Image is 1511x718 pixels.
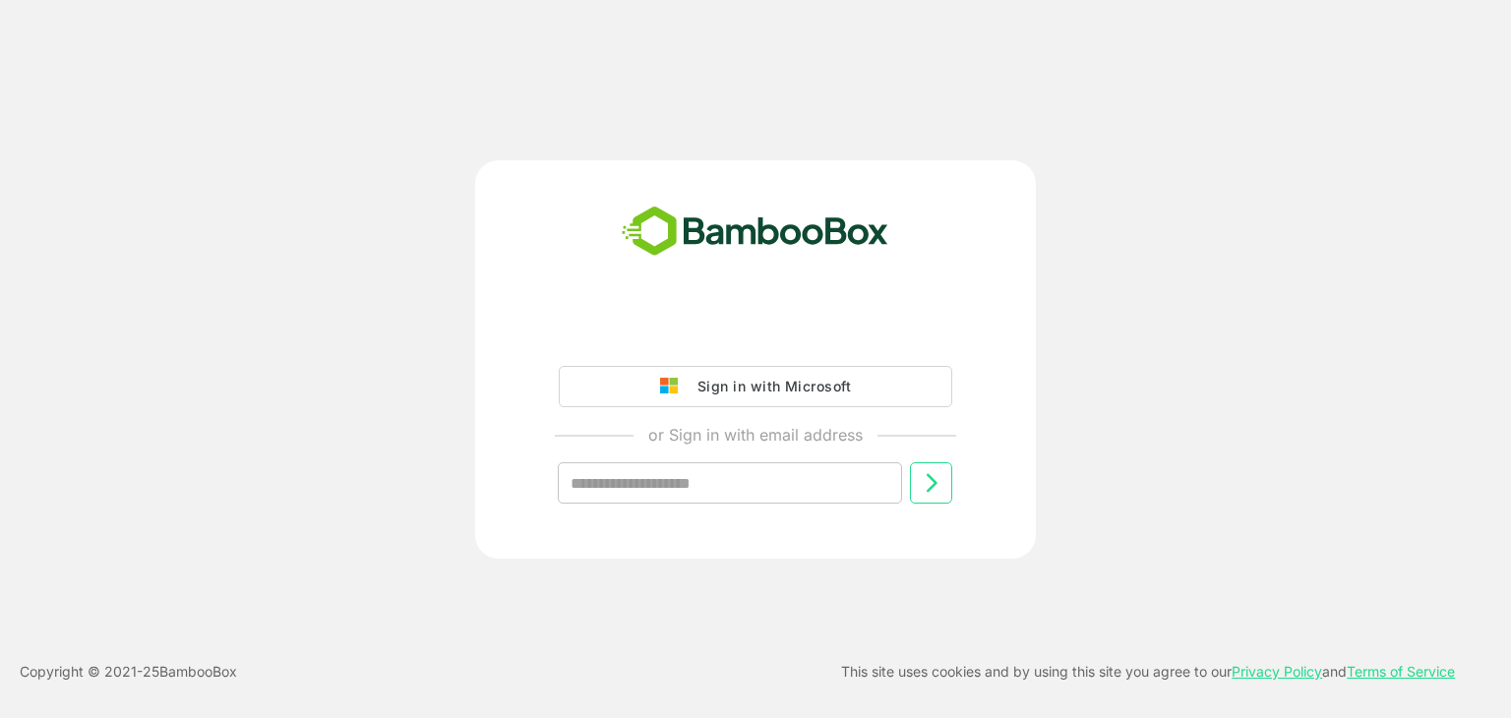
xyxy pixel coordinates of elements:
[1347,663,1455,680] a: Terms of Service
[660,378,688,395] img: google
[841,660,1455,684] p: This site uses cookies and by using this site you agree to our and
[611,200,899,265] img: bamboobox
[648,423,863,447] p: or Sign in with email address
[1232,663,1322,680] a: Privacy Policy
[688,374,851,399] div: Sign in with Microsoft
[20,660,237,684] p: Copyright © 2021- 25 BambooBox
[559,366,952,407] button: Sign in with Microsoft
